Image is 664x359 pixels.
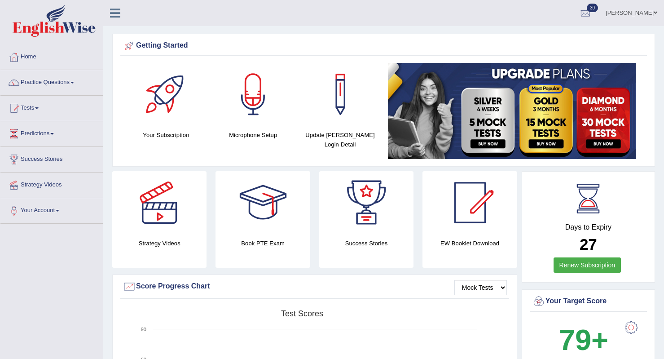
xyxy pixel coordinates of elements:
img: small5.jpg [388,63,636,159]
a: Renew Subscription [554,257,621,273]
h4: Strategy Videos [112,239,207,248]
a: Predictions [0,121,103,144]
div: Score Progress Chart [123,280,507,293]
h4: Microphone Setup [214,130,292,140]
b: 79+ [559,324,608,356]
a: Home [0,44,103,67]
tspan: Test scores [281,309,323,318]
h4: Book PTE Exam [215,239,310,248]
a: Success Stories [0,147,103,169]
span: 30 [587,4,598,12]
div: Getting Started [123,39,645,53]
b: 27 [580,235,597,253]
a: Tests [0,96,103,118]
h4: Update [PERSON_NAME] Login Detail [301,130,379,149]
a: Your Account [0,198,103,221]
a: Practice Questions [0,70,103,93]
h4: Your Subscription [127,130,205,140]
text: 90 [141,327,146,332]
a: Strategy Videos [0,173,103,195]
h4: Success Stories [319,239,413,248]
h4: Days to Expiry [532,223,645,231]
h4: EW Booklet Download [422,239,517,248]
div: Your Target Score [532,295,645,308]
